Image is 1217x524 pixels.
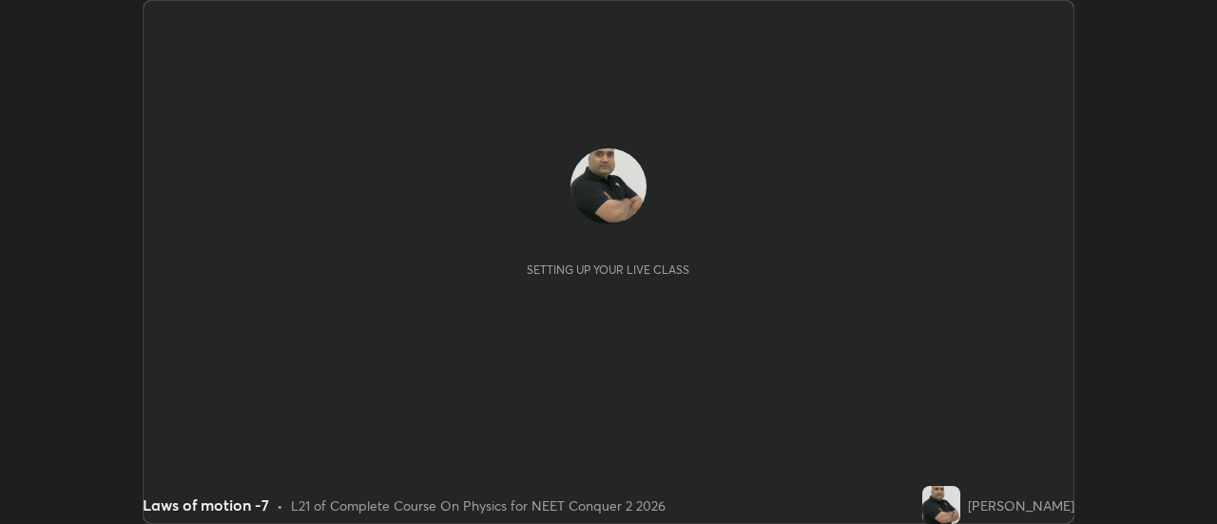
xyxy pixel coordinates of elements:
[968,495,1074,515] div: [PERSON_NAME]
[143,494,269,516] div: Laws of motion -7
[291,495,666,515] div: L21 of Complete Course On Physics for NEET Conquer 2 2026
[277,495,283,515] div: •
[527,262,689,277] div: Setting up your live class
[570,148,647,224] img: eacf0803778e41e7b506779bab53d040.jpg
[922,486,960,524] img: eacf0803778e41e7b506779bab53d040.jpg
